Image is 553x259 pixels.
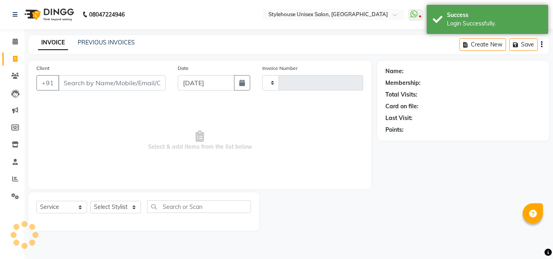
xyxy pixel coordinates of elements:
button: Save [509,38,538,51]
div: Last Visit: [385,114,413,122]
div: Card on file: [385,102,419,111]
div: Login Successfully. [447,19,542,28]
div: Total Visits: [385,91,417,99]
label: Client [36,65,49,72]
button: +91 [36,75,59,91]
div: Membership: [385,79,421,87]
label: Date [178,65,189,72]
button: Create New [459,38,506,51]
a: PREVIOUS INVOICES [78,39,135,46]
a: INVOICE [38,36,68,50]
img: logo [21,3,76,26]
b: 08047224946 [89,3,125,26]
div: Points: [385,126,404,134]
div: Name: [385,67,404,76]
div: Success [447,11,542,19]
span: Select & add items from the list below [36,100,363,181]
label: Invoice Number [262,65,298,72]
input: Search or Scan [147,200,251,213]
input: Search by Name/Mobile/Email/Code [58,75,166,91]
